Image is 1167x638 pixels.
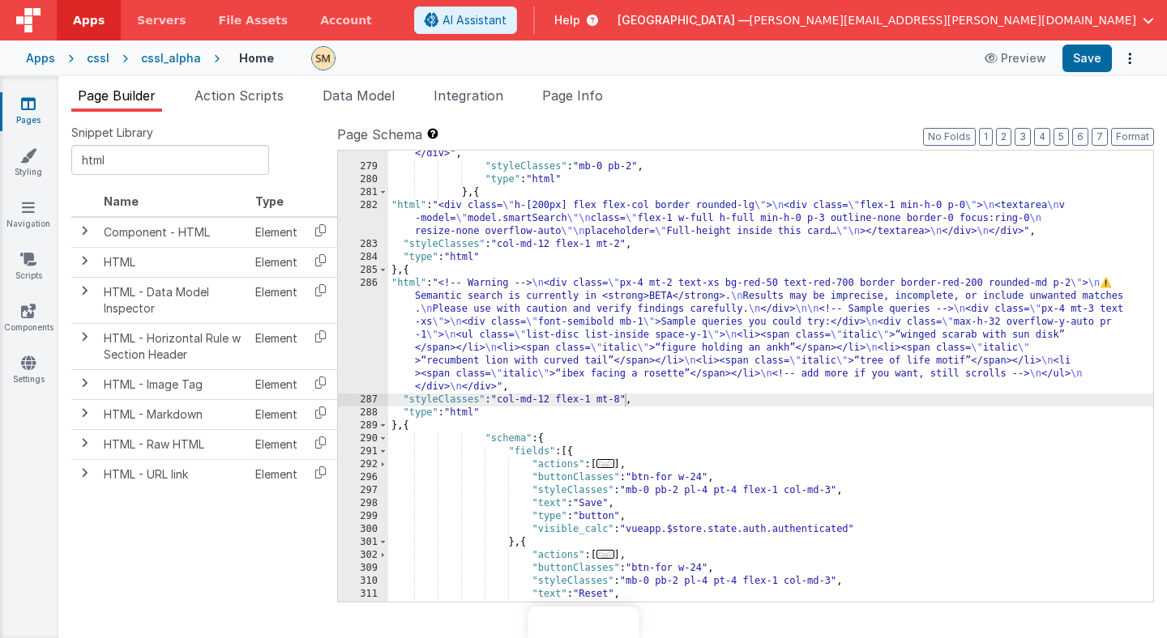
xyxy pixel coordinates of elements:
div: cssl_alpha [141,50,201,66]
span: Name [104,194,139,208]
div: 289 [338,419,388,432]
div: 285 [338,264,388,277]
button: [GEOGRAPHIC_DATA] — [PERSON_NAME][EMAIL_ADDRESS][PERSON_NAME][DOMAIN_NAME] [618,12,1154,28]
div: 291 [338,445,388,458]
div: 290 [338,432,388,445]
h4: Home [239,52,274,64]
div: 282 [338,199,388,238]
button: 5 [1054,128,1069,146]
div: 296 [338,471,388,484]
span: Servers [137,12,186,28]
span: Apps [73,12,105,28]
div: Apps [26,50,55,66]
td: Element [249,429,304,459]
span: Action Scripts [194,87,284,104]
div: 286 [338,277,388,393]
span: Page Info [542,87,603,104]
button: 4 [1034,128,1050,146]
td: Element [249,323,304,369]
div: 292 [338,458,388,471]
span: AI Assistant [442,12,507,28]
button: No Folds [923,128,976,146]
div: 310 [338,575,388,588]
div: 311 [338,588,388,601]
td: HTML - Raw HTML [97,429,249,459]
span: Snippet Library [71,125,153,141]
button: 3 [1015,128,1031,146]
td: Element [249,247,304,277]
span: ... [596,459,614,468]
div: 281 [338,186,388,199]
button: Format [1111,128,1154,146]
span: Integration [434,87,503,104]
div: 283 [338,238,388,251]
div: 309 [338,562,388,575]
div: 300 [338,523,388,536]
button: Options [1118,47,1141,70]
button: 7 [1092,128,1108,146]
div: 297 [338,484,388,497]
button: 6 [1072,128,1088,146]
button: Save [1062,45,1112,72]
td: Component - HTML [97,217,249,248]
td: Element [249,399,304,429]
span: Page Schema [337,125,422,144]
div: 299 [338,510,388,523]
td: HTML - Data Model Inspector [97,277,249,323]
td: HTML - Markdown [97,399,249,429]
span: Help [554,12,580,28]
div: 279 [338,160,388,173]
span: Page Builder [78,87,156,104]
td: Element [249,277,304,323]
td: HTML - Horizontal Rule w Section Header [97,323,249,369]
div: 288 [338,406,388,419]
div: 298 [338,497,388,510]
div: 302 [338,549,388,562]
img: e9616e60dfe10b317d64a5e98ec8e357 [312,47,335,70]
span: [GEOGRAPHIC_DATA] — [618,12,750,28]
td: Element [249,459,304,489]
button: 2 [996,128,1011,146]
span: Data Model [323,87,395,104]
button: AI Assistant [414,6,517,34]
div: 312 [338,601,388,614]
td: HTML - Image Tag [97,369,249,399]
div: 301 [338,536,388,549]
div: cssl [87,50,109,66]
td: HTML - URL link [97,459,249,489]
span: Type [255,194,284,208]
div: 287 [338,393,388,406]
div: 284 [338,251,388,264]
span: File Assets [219,12,289,28]
div: 280 [338,173,388,186]
span: [PERSON_NAME][EMAIL_ADDRESS][PERSON_NAME][DOMAIN_NAME] [750,12,1136,28]
button: 1 [979,128,993,146]
td: Element [249,217,304,248]
td: Element [249,369,304,399]
span: ... [596,550,614,559]
td: HTML [97,247,249,277]
button: Preview [975,45,1056,71]
input: Search Snippets ... [71,145,269,175]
